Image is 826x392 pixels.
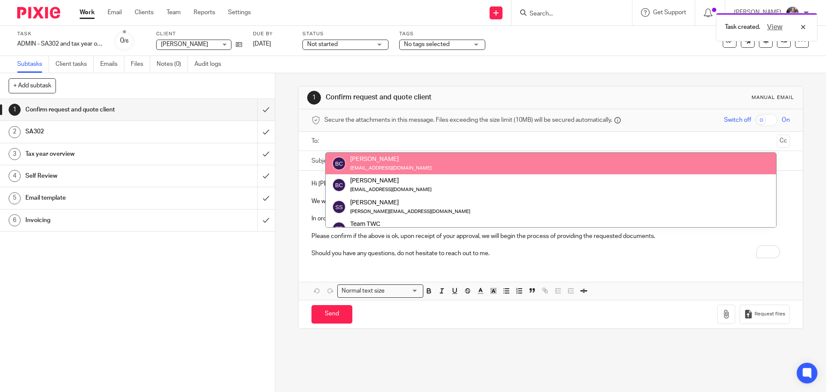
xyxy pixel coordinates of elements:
button: Request files [740,305,789,324]
small: [EMAIL_ADDRESS][DOMAIN_NAME] [350,166,431,170]
label: To: [311,137,321,145]
h1: Confirm request and quote client [326,93,569,102]
img: -%20%20-%20studio@ingrained.co.uk%20for%20%20-20220223%20at%20101413%20-%201W1A2026.jpg [786,6,799,20]
small: /6 [124,39,129,43]
span: On [782,116,790,124]
span: Request files [755,311,785,318]
label: Due by [253,31,292,37]
h1: Confirm request and quote client [25,103,174,116]
small: [PERSON_NAME][EMAIL_ADDRESS][DOMAIN_NAME] [350,209,470,214]
a: Work [80,8,95,17]
input: Search for option [387,287,418,296]
div: ADMIN - SA302 and tax year overview [17,40,103,48]
div: [PERSON_NAME] [350,155,431,164]
label: Task [17,31,103,37]
label: Client [156,31,242,37]
div: 4 [9,170,21,182]
input: Send [311,305,352,324]
small: [EMAIL_ADDRESS][DOMAIN_NAME] [350,187,431,192]
button: View [764,22,785,32]
label: Status [302,31,388,37]
a: Notes (0) [157,56,188,73]
div: Team TWC [350,220,431,228]
span: [DATE] [253,41,271,47]
a: Reports [194,8,215,17]
label: Tags [399,31,485,37]
div: 0 [120,36,129,46]
span: Secure the attachments in this message. Files exceeding the size limit (10MB) will be secured aut... [324,116,612,124]
h1: Tax year overview [25,148,174,161]
a: Clients [135,8,154,17]
img: svg%3E [332,178,346,192]
h1: Self Review [25,170,174,182]
button: + Add subtask [9,78,56,93]
span: Normal text size [339,287,386,296]
label: Subject: [311,157,334,165]
a: Email [108,8,122,17]
div: 3 [9,148,21,160]
div: [PERSON_NAME] [350,176,431,185]
img: svg%3E [332,157,346,170]
p: Should you have any questions, do not hesitate to reach out to me. [311,249,789,258]
div: 6 [9,214,21,226]
img: svg%3E [332,222,346,235]
img: Pixie [17,7,60,19]
a: Emails [100,56,124,73]
a: Team [166,8,181,17]
span: Switch off [724,116,751,124]
p: Please confirm if the above is ok, upon receipt of your approval, we will begin the process of pr... [311,232,789,241]
h1: Email template [25,191,174,204]
div: To enrich screen reader interactions, please activate Accessibility in Grammarly extension settings [299,171,802,264]
div: 1 [9,104,21,116]
div: 5 [9,192,21,204]
h1: Invoicing [25,214,174,227]
p: Task created. [725,23,760,31]
span: [PERSON_NAME] [161,41,208,47]
p: Hi [PERSON_NAME], [311,179,789,188]
a: Audit logs [194,56,228,73]
span: Not started [307,41,338,47]
p: We wish to inform you that we have received a request to provide documents. [311,197,789,206]
div: [PERSON_NAME] [350,198,470,207]
a: Files [131,56,150,73]
p: In order to proceed, there is a fee of £20 plus VAT for each request, which covers the administra... [311,214,789,223]
button: Cc [777,135,790,148]
h1: SA302 [25,125,174,138]
a: Subtasks [17,56,49,73]
img: svg%3E [332,200,346,214]
a: Settings [228,8,251,17]
div: 2 [9,126,21,138]
div: Search for option [337,284,423,298]
span: No tags selected [404,41,450,47]
a: Client tasks [55,56,94,73]
div: Manual email [752,94,794,101]
div: 1 [307,91,321,105]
